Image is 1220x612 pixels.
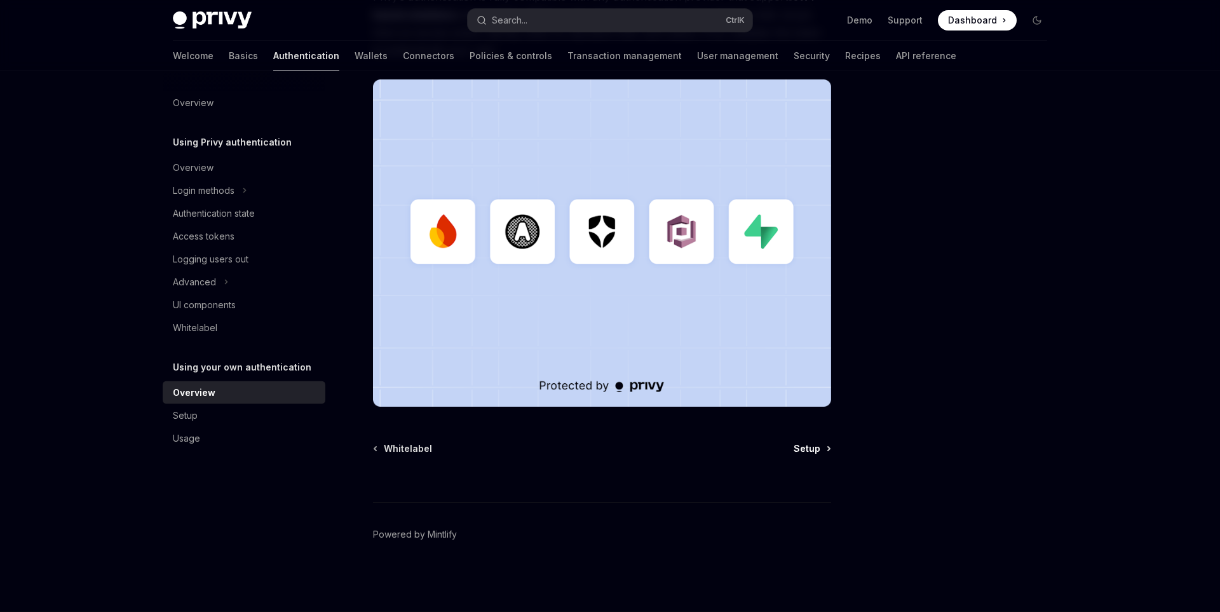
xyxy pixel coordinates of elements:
[173,135,292,150] h5: Using Privy authentication
[163,92,325,114] a: Overview
[173,275,216,290] div: Advanced
[273,41,339,71] a: Authentication
[173,160,213,175] div: Overview
[163,202,325,225] a: Authentication state
[373,528,457,541] a: Powered by Mintlify
[163,225,325,248] a: Access tokens
[847,14,872,27] a: Demo
[938,10,1017,31] a: Dashboard
[173,408,198,423] div: Setup
[173,297,236,313] div: UI components
[173,431,200,446] div: Usage
[373,79,831,407] img: JWT-based auth splash
[163,248,325,271] a: Logging users out
[845,41,881,71] a: Recipes
[173,206,255,221] div: Authentication state
[163,427,325,450] a: Usage
[173,229,234,244] div: Access tokens
[374,442,432,455] a: Whitelabel
[726,15,745,25] span: Ctrl K
[470,41,552,71] a: Policies & controls
[173,252,248,267] div: Logging users out
[163,156,325,179] a: Overview
[403,41,454,71] a: Connectors
[1027,10,1047,31] button: Toggle dark mode
[697,41,778,71] a: User management
[355,41,388,71] a: Wallets
[468,9,752,32] button: Search...CtrlK
[567,41,682,71] a: Transaction management
[492,13,527,28] div: Search...
[173,11,252,29] img: dark logo
[163,294,325,316] a: UI components
[794,442,820,455] span: Setup
[173,385,215,400] div: Overview
[173,320,217,336] div: Whitelabel
[163,316,325,339] a: Whitelabel
[173,183,234,198] div: Login methods
[173,41,213,71] a: Welcome
[163,404,325,427] a: Setup
[794,41,830,71] a: Security
[888,14,923,27] a: Support
[229,41,258,71] a: Basics
[163,381,325,404] a: Overview
[896,41,956,71] a: API reference
[948,14,997,27] span: Dashboard
[173,360,311,375] h5: Using your own authentication
[173,95,213,111] div: Overview
[794,442,830,455] a: Setup
[384,442,432,455] span: Whitelabel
